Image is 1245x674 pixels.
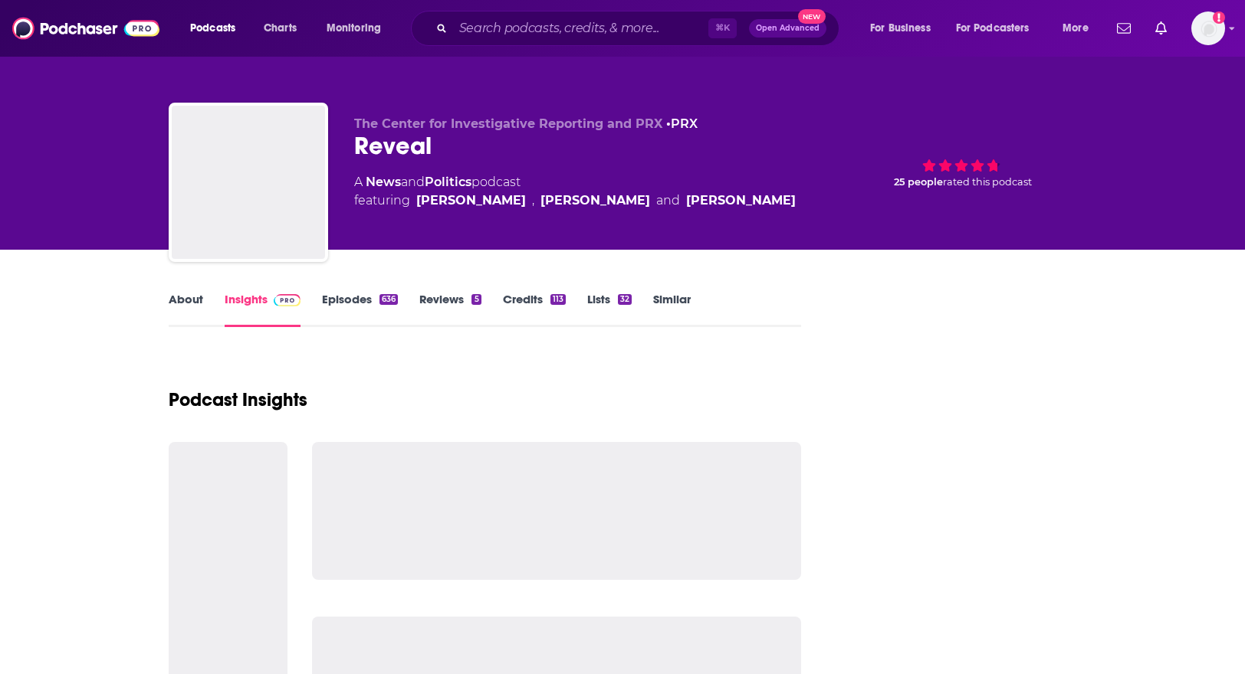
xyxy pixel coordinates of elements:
[1052,16,1108,41] button: open menu
[1149,15,1173,41] a: Show notifications dropdown
[666,116,698,131] span: •
[1063,18,1089,39] span: More
[419,292,481,327] a: Reviews5
[1111,15,1137,41] a: Show notifications dropdown
[587,292,632,327] a: Lists32
[366,175,401,189] a: News
[671,116,698,131] a: PRX
[1191,11,1225,45] img: User Profile
[749,19,826,38] button: Open AdvancedNew
[471,294,481,305] div: 5
[1191,11,1225,45] button: Show profile menu
[316,16,401,41] button: open menu
[274,294,301,306] img: Podchaser Pro
[894,176,943,188] span: 25 people
[846,116,1076,211] div: 25 peoplerated this podcast
[416,191,526,210] a: [PERSON_NAME]
[1213,11,1225,24] svg: Add a profile image
[453,16,708,41] input: Search podcasts, credits, & more...
[264,18,297,39] span: Charts
[12,14,159,43] img: Podchaser - Follow, Share and Rate Podcasts
[327,18,381,39] span: Monitoring
[503,292,566,327] a: Credits113
[179,16,255,41] button: open menu
[401,175,425,189] span: and
[946,16,1052,41] button: open menu
[618,294,632,305] div: 32
[532,191,534,210] span: ,
[859,16,950,41] button: open menu
[550,294,566,305] div: 113
[870,18,931,39] span: For Business
[653,292,691,327] a: Similar
[225,292,301,327] a: InsightsPodchaser Pro
[798,9,826,24] span: New
[943,176,1032,188] span: rated this podcast
[354,191,796,210] span: featuring
[354,173,796,210] div: A podcast
[1191,11,1225,45] span: Logged in as kmcguirk
[656,191,680,210] span: and
[254,16,306,41] a: Charts
[686,191,796,210] a: [PERSON_NAME]
[190,18,235,39] span: Podcasts
[425,175,471,189] a: Politics
[708,18,737,38] span: ⌘ K
[169,292,203,327] a: About
[169,388,307,411] h1: Podcast Insights
[379,294,398,305] div: 636
[322,292,398,327] a: Episodes636
[354,116,662,131] span: The Center for Investigative Reporting and PRX
[756,25,820,32] span: Open Advanced
[425,11,854,46] div: Search podcasts, credits, & more...
[956,18,1030,39] span: For Podcasters
[540,191,650,210] a: [PERSON_NAME]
